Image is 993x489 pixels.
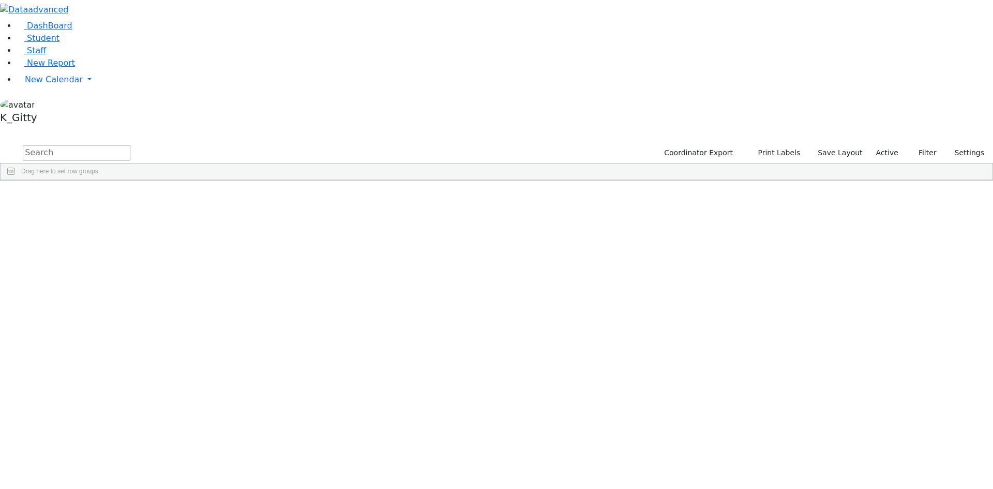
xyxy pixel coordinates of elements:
[941,145,989,161] button: Settings
[905,145,941,161] button: Filter
[813,145,867,161] button: Save Layout
[17,33,59,43] a: Student
[17,58,75,68] a: New Report
[27,21,72,31] span: DashBoard
[17,21,72,31] a: DashBoard
[21,168,98,175] span: Drag here to set row groups
[657,145,738,161] button: Coordinator Export
[17,46,46,55] a: Staff
[871,145,903,161] label: Active
[25,75,83,84] span: New Calendar
[23,145,130,160] input: Search
[27,58,75,68] span: New Report
[27,46,46,55] span: Staff
[27,33,59,43] span: Student
[17,69,993,90] a: New Calendar
[746,145,805,161] button: Print Labels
